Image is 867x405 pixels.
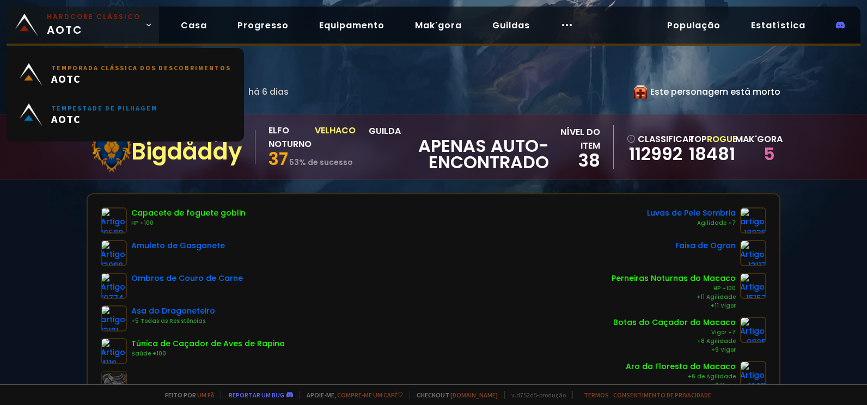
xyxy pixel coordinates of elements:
div: Ombros de Couro de Carne [131,273,243,284]
a: Equipamento [310,14,393,36]
a: Reportar um bug [229,391,284,399]
div: Faixa de Ogron [675,240,736,251]
div: Saúde +100 [131,349,285,358]
img: Artigo-9885 [740,317,766,343]
div: Velhaco [315,124,356,151]
small: 53% de sucesso [289,157,353,168]
div: Capacete de foguete goblin [131,207,246,219]
a: [DOMAIN_NAME] [450,391,498,399]
div: +6 de Agilidade [626,372,736,381]
div: Luvas de Pele Sombria [647,207,736,219]
div: Nível do item [549,125,600,152]
a: Termos [584,391,609,399]
div: Aro da Floresta do Macaco [626,361,736,372]
font: Checkout [417,391,498,399]
div: Elfo Noturno [268,124,312,151]
div: +11 Vigor [612,302,736,310]
a: Progresso [229,14,297,36]
div: +5 Todas as Resistências [131,317,215,326]
div: Mak'gora [735,132,774,146]
img: Artigo-4119 [101,338,127,364]
div: Perneiras Noturnas do Macaco [612,273,736,284]
span: AOTC [51,72,231,85]
div: Agilidade +7 [647,219,736,228]
a: População [658,14,729,36]
img: artigo-18238 [740,207,766,234]
span: Apoie-me, [300,391,403,399]
img: Artigo-10588 [101,207,127,234]
font: guilda [369,124,549,138]
img: Artigo-13088 [101,240,127,266]
div: Amuleto de Gasganete [131,240,225,251]
font: classificar [638,132,694,146]
a: Guildas [484,14,539,36]
div: Botas do Caçador do Macaco [613,317,736,328]
a: Mak'gora [406,14,471,36]
a: Estatística [742,14,814,36]
div: +9 Vigor [613,346,736,354]
img: artigo-13121 [101,305,127,332]
span: Rogue [707,133,737,145]
div: +8 Agilidade [613,337,736,346]
font: Feito por [165,391,214,399]
div: 5 [735,146,774,162]
div: Túnica de Caçador de Aves de Rapina [131,338,285,349]
a: Casa [172,14,216,36]
div: Top [689,132,729,146]
span: há 6 dias [248,85,289,99]
img: Artigo-15157 [740,273,766,299]
img: Artigo-12011 [740,361,766,387]
span: AOTC [51,112,157,126]
font: Este personagem está morto [650,85,780,99]
div: Vigor +7 [613,328,736,337]
img: Artigo-10774 [101,273,127,299]
a: Consentimento de Privacidade [613,391,711,399]
font: v.d752d5-produção [511,391,566,399]
small: Hardcore Clássico [47,12,141,22]
div: +6 Vigor [626,381,736,390]
font: AOTC [47,22,141,38]
img: Artigo-13117 [740,240,766,266]
a: Tempestade de pilhagemAOTC [13,95,237,135]
div: 38 [549,152,600,169]
span: 37 [268,146,288,171]
div: HP +100 [612,284,736,293]
a: Hardcore ClássicoAOTC [7,7,159,44]
a: 18481 [689,142,735,166]
a: 112992 [627,146,682,162]
small: Temporada Clássica dos Descobrimentos [51,64,231,72]
span: APENAS AUTO-ENCONTRADO [369,138,549,170]
a: Temporada Clássica dos DescobrimentosAOTC [13,54,237,95]
div: HP +100 [131,219,246,228]
div: Bigdåddy [131,144,242,160]
small: Tempestade de pilhagem [51,104,157,112]
a: compre-me um café [337,391,403,399]
div: Asa do Dragoneteiro [131,305,215,317]
div: +11 Agilidade [612,293,736,302]
a: um fã [197,391,214,399]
